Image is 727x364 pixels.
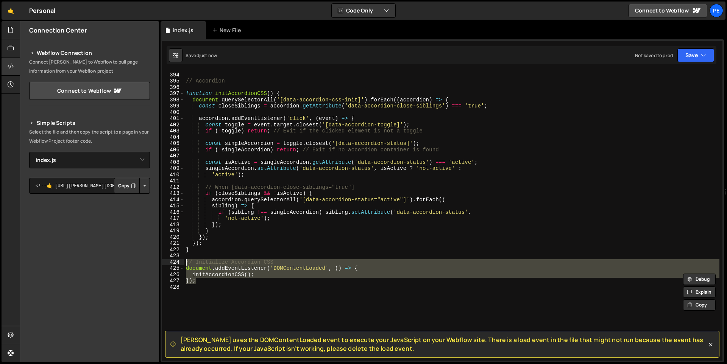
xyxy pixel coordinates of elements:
[629,4,707,17] a: Connect to Webflow
[162,109,184,116] div: 400
[162,97,184,103] div: 398
[162,215,184,222] div: 417
[162,253,184,259] div: 423
[162,72,184,78] div: 394
[162,265,184,272] div: 425
[29,48,150,58] h2: Webflow Connection
[212,26,244,34] div: New File
[635,52,673,59] div: Not saved to prod
[162,78,184,84] div: 395
[162,234,184,241] div: 420
[29,82,150,100] a: Connect to Webflow
[683,274,716,285] button: Debug
[683,299,716,311] button: Copy
[162,259,184,266] div: 424
[162,128,184,134] div: 403
[162,278,184,284] div: 427
[29,58,150,76] p: Connect [PERSON_NAME] to Webflow to pull page information from your Webflow project
[710,4,723,17] a: Pe
[114,178,140,194] button: Copy
[186,52,217,59] div: Saved
[162,122,184,128] div: 402
[162,228,184,234] div: 419
[29,279,151,347] iframe: YouTube video player
[162,90,184,97] div: 397
[162,209,184,216] div: 416
[162,134,184,141] div: 404
[162,153,184,159] div: 407
[162,84,184,91] div: 396
[677,48,714,62] button: Save
[162,284,184,291] div: 428
[683,286,716,298] button: Explain
[162,147,184,153] div: 406
[162,272,184,278] div: 426
[162,247,184,253] div: 422
[162,165,184,172] div: 409
[162,159,184,166] div: 408
[162,115,184,122] div: 401
[162,197,184,203] div: 414
[162,140,184,147] div: 405
[162,103,184,109] div: 399
[181,336,707,353] span: [PERSON_NAME] uses the DOMContentLoaded event to execute your JavaScript on your Webflow site. Th...
[29,6,55,15] div: Personal
[162,240,184,247] div: 421
[332,4,395,17] button: Code Only
[162,203,184,209] div: 415
[29,206,151,274] iframe: YouTube video player
[162,178,184,184] div: 411
[162,172,184,178] div: 410
[29,128,150,146] p: Select the file and then copy the script to a page in your Webflow Project footer code.
[162,184,184,191] div: 412
[162,190,184,197] div: 413
[2,2,20,20] a: 🤙
[162,222,184,228] div: 418
[173,26,193,34] div: index.js
[29,178,150,194] textarea: <!--🤙 [URL][PERSON_NAME][DOMAIN_NAME]> <script>document.addEventListener("DOMContentLoaded", func...
[199,52,217,59] div: just now
[114,178,150,194] div: Button group with nested dropdown
[29,26,87,34] h2: Connection Center
[29,118,150,128] h2: Simple Scripts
